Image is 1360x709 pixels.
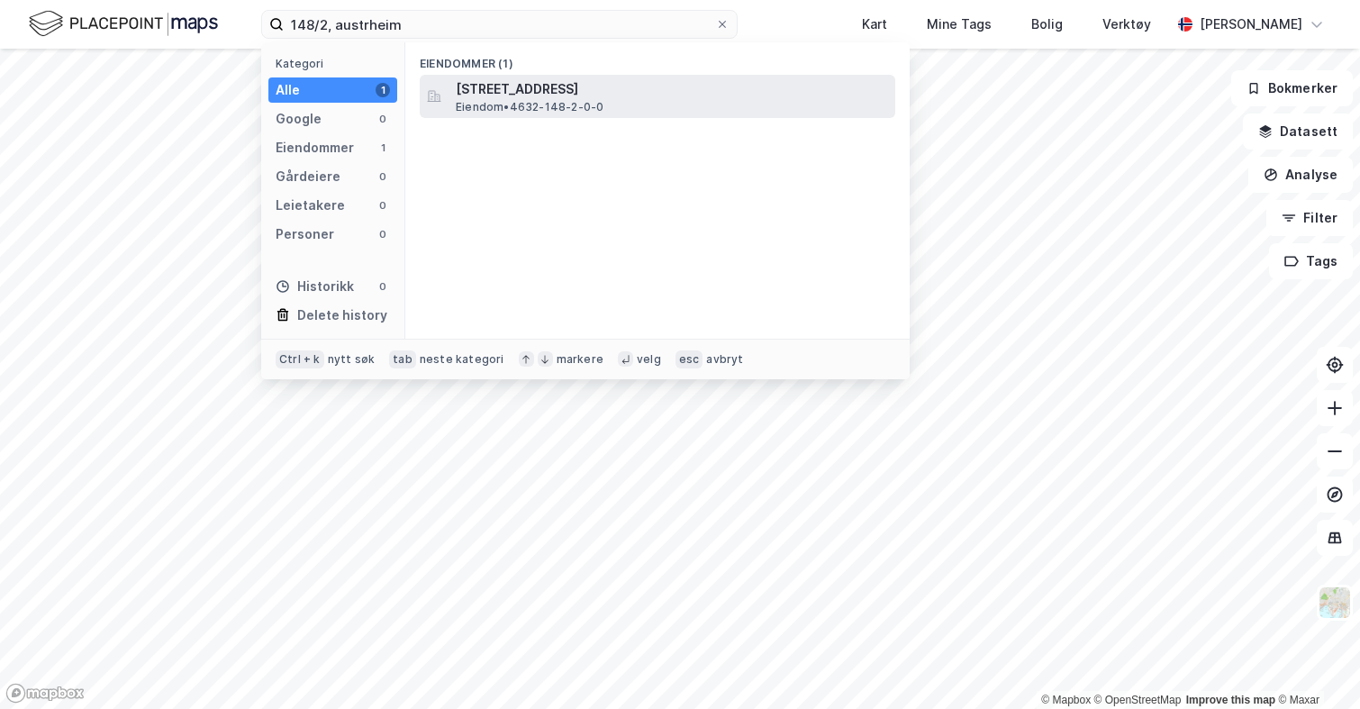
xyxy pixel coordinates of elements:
button: Tags [1269,243,1353,279]
div: neste kategori [420,352,504,367]
a: Mapbox [1041,694,1091,706]
div: Google [276,108,322,130]
div: Leietakere [276,195,345,216]
div: Mine Tags [927,14,992,35]
div: 0 [376,198,390,213]
div: Ctrl + k [276,350,324,368]
div: 1 [376,83,390,97]
div: 0 [376,169,390,184]
div: tab [389,350,416,368]
div: Kontrollprogram for chat [1270,623,1360,709]
div: Delete history [297,305,387,326]
button: Bokmerker [1231,70,1353,106]
div: nytt søk [328,352,376,367]
div: Bolig [1031,14,1063,35]
iframe: Chat Widget [1270,623,1360,709]
div: esc [675,350,703,368]
div: avbryt [706,352,743,367]
a: OpenStreetMap [1094,694,1182,706]
div: Personer [276,223,334,245]
img: Z [1318,586,1352,620]
input: Søk på adresse, matrikkel, gårdeiere, leietakere eller personer [284,11,715,38]
div: Kategori [276,57,397,70]
div: 0 [376,279,390,294]
div: velg [637,352,661,367]
div: Eiendommer [276,137,354,159]
div: Gårdeiere [276,166,340,187]
span: [STREET_ADDRESS] [456,78,888,100]
div: Kart [862,14,887,35]
a: Improve this map [1186,694,1275,706]
img: logo.f888ab2527a4732fd821a326f86c7f29.svg [29,8,218,40]
button: Filter [1266,200,1353,236]
span: Eiendom • 4632-148-2-0-0 [456,100,603,114]
div: [PERSON_NAME] [1200,14,1302,35]
div: Historikk [276,276,354,297]
div: 0 [376,227,390,241]
div: Eiendommer (1) [405,42,910,75]
button: Analyse [1248,157,1353,193]
div: Alle [276,79,300,101]
div: 0 [376,112,390,126]
button: Datasett [1243,114,1353,150]
div: Verktøy [1102,14,1151,35]
a: Mapbox homepage [5,683,85,704]
div: markere [557,352,603,367]
div: 1 [376,141,390,155]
